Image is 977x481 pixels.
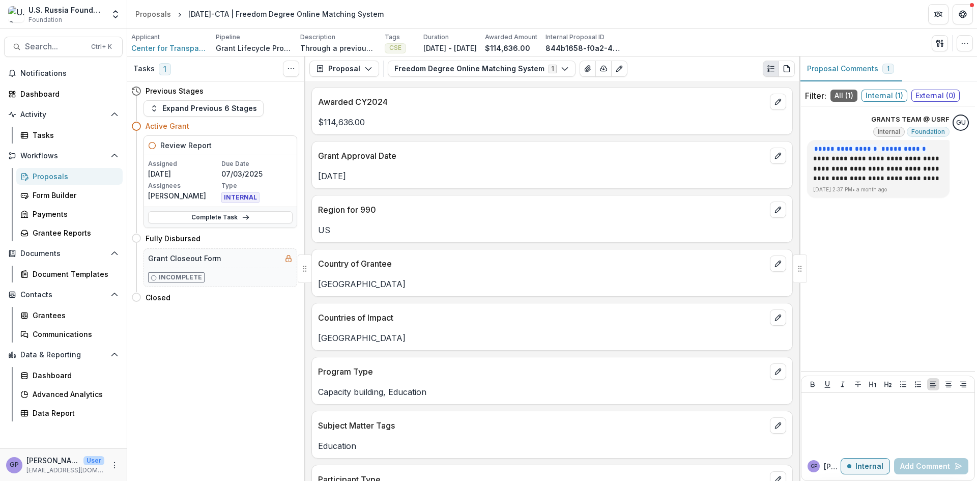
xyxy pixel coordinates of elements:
[318,419,766,432] p: Subject Matter Tags
[148,253,221,264] h5: Grant Closeout Form
[318,224,786,236] p: US
[388,61,576,77] button: Freedom Degree Online Matching System1
[423,43,477,53] p: [DATE] - [DATE]
[385,33,400,42] p: Tags
[4,86,123,102] a: Dashboard
[580,61,596,77] button: View Attached Files
[26,455,79,466] p: [PERSON_NAME]
[33,190,114,201] div: Form Builder
[770,256,786,272] button: edit
[146,233,200,244] h4: Fully Disbursed
[318,386,786,398] p: Capacity building, Education
[894,458,968,474] button: Add Comment
[871,115,950,125] p: GRANTS TEAM @ USRF
[956,120,966,126] div: GRANTS TEAM @ USRF
[770,363,786,380] button: edit
[135,9,171,19] div: Proposals
[283,61,299,77] button: Toggle View Cancelled Tasks
[108,459,121,471] button: More
[4,37,123,57] button: Search...
[837,378,849,390] button: Italicize
[912,378,924,390] button: Ordered List
[33,329,114,339] div: Communications
[882,378,894,390] button: Heading 2
[300,43,377,53] p: Through a previous URSF grant, Freedom Degree undertook the development of an online matching sys...
[770,417,786,434] button: edit
[131,7,175,21] a: Proposals
[159,273,202,282] p: Incomplete
[89,41,114,52] div: Ctrl + K
[148,159,219,168] p: Assigned
[807,378,819,390] button: Bold
[221,192,260,203] span: INTERNAL
[770,309,786,326] button: edit
[318,170,786,182] p: [DATE]
[33,370,114,381] div: Dashboard
[33,171,114,182] div: Proposals
[770,148,786,164] button: edit
[852,378,864,390] button: Strike
[148,211,293,223] a: Complete Task
[33,269,114,279] div: Document Templates
[318,278,786,290] p: [GEOGRAPHIC_DATA]
[33,310,114,321] div: Grantees
[216,43,292,53] p: Grant Lifecycle Process
[485,43,530,53] p: $114,636.00
[20,110,106,119] span: Activity
[897,378,909,390] button: Bullet List
[221,168,293,179] p: 07/03/2025
[318,312,766,324] p: Countries of Impact
[131,43,208,53] a: Center for Transparency and Accountability
[318,365,766,378] p: Program Type
[25,42,85,51] span: Search...
[143,100,264,117] button: Expand Previous 6 Stages
[146,121,189,131] h4: Active Grant
[26,466,104,475] p: [EMAIL_ADDRESS][DOMAIN_NAME]
[824,461,841,472] p: [PERSON_NAME] P
[811,464,817,469] div: Gennady Podolny
[8,6,24,22] img: U.S. Russia Foundation
[221,159,293,168] p: Due Date
[221,181,293,190] p: Type
[16,307,123,324] a: Grantees
[867,378,879,390] button: Heading 1
[188,9,384,19] div: [DATE]-CTA | Freedom Degree Online Matching System
[16,405,123,421] a: Data Report
[318,150,766,162] p: Grant Approval Date
[16,386,123,403] a: Advanced Analytics
[318,440,786,452] p: Education
[16,168,123,185] a: Proposals
[861,90,907,102] span: Internal ( 1 )
[911,128,945,135] span: Foundation
[20,351,106,359] span: Data & Reporting
[770,94,786,110] button: edit
[942,378,955,390] button: Align Center
[957,378,969,390] button: Align Right
[763,61,779,77] button: Plaintext view
[611,61,627,77] button: Edit as form
[28,15,62,24] span: Foundation
[423,33,449,42] p: Duration
[545,43,622,53] p: 844b1658-f0a2-4e58-8936-0b42d8c979e4
[160,140,212,151] h5: Review Report
[805,90,826,102] p: Filter:
[779,61,795,77] button: PDF view
[148,190,219,201] p: [PERSON_NAME]
[4,347,123,363] button: Open Data & Reporting
[20,152,106,160] span: Workflows
[911,90,960,102] span: External ( 0 )
[16,266,123,282] a: Document Templates
[159,63,171,75] span: 1
[770,202,786,218] button: edit
[148,168,219,179] p: [DATE]
[927,378,939,390] button: Align Left
[855,462,883,471] p: Internal
[10,462,19,468] div: Gennady Podolny
[20,69,119,78] span: Notifications
[33,228,114,238] div: Grantee Reports
[131,7,388,21] nav: breadcrumb
[131,33,160,42] p: Applicant
[318,258,766,270] p: Country of Grantee
[16,326,123,343] a: Communications
[485,33,537,42] p: Awarded Amount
